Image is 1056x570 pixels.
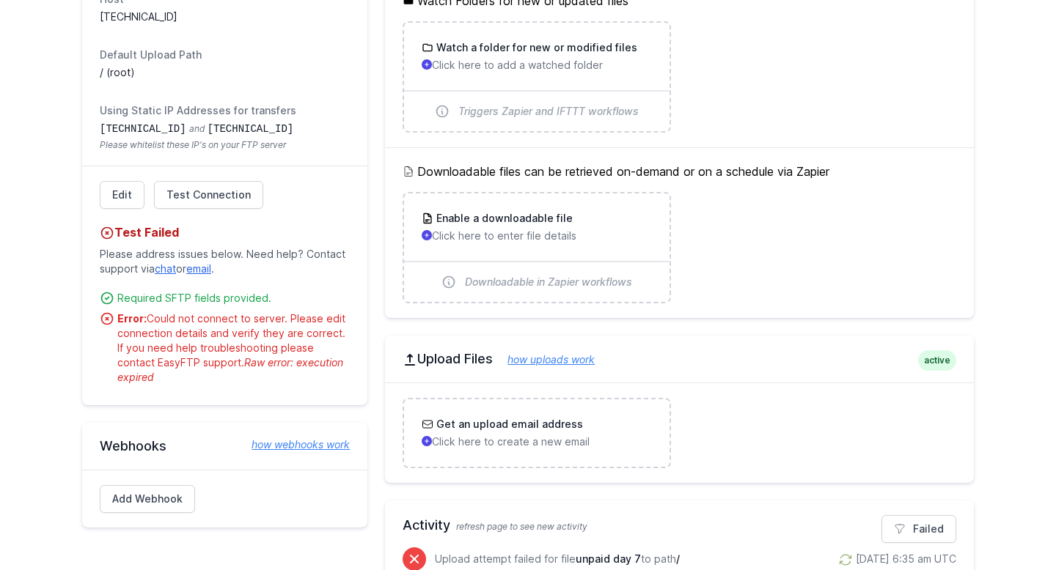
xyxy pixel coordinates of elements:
p: Click here to create a new email [422,434,651,449]
span: Downloadable in Zapier workflows [465,275,632,289]
a: Add Webhook [100,485,195,513]
h3: Watch a folder for new or modified files [433,40,637,55]
a: Enable a downloadable file Click here to enter file details Downloadable in Zapier workflows [404,193,669,302]
a: Edit [100,181,144,209]
span: and [189,123,205,134]
dt: Using Static IP Addresses for transfers [100,103,350,118]
a: how webhooks work [237,437,350,452]
h2: Webhooks [100,437,350,455]
div: Required SFTP fields provided. [117,291,350,306]
dd: [TECHNICAL_ID] [100,10,350,24]
dt: Default Upload Path [100,48,350,62]
span: Please whitelist these IP's on your FTP server [100,139,350,151]
a: email [186,262,211,275]
a: Failed [881,515,956,543]
p: Click here to enter file details [422,229,651,243]
h2: Activity [403,515,956,536]
strong: Error: [117,312,147,325]
span: refresh page to see new activity [456,521,587,532]
p: Click here to add a watched folder [422,58,651,73]
p: Upload attempt failed for file to path [435,552,799,566]
span: / [676,552,680,565]
a: Get an upload email address Click here to create a new email [404,399,669,467]
p: Please address issues below. Need help? Contact support via or . [100,241,350,282]
span: unpaid day 7 [576,552,641,565]
span: active [918,350,956,371]
span: Test Connection [166,188,251,202]
h5: Downloadable files can be retrieved on-demand or on a schedule via Zapier [403,163,956,180]
div: Could not connect to server. Please edit connection details and verify they are correct. If you n... [117,311,350,385]
h3: Get an upload email address [433,417,583,432]
code: [TECHNICAL_ID] [208,123,294,135]
a: chat [155,262,176,275]
h3: Enable a downloadable file [433,211,573,226]
h4: Test Failed [100,223,350,241]
h2: Upload Files [403,350,956,368]
a: Test Connection [154,181,263,209]
dd: / (root) [100,65,350,80]
a: Watch a folder for new or modified files Click here to add a watched folder Triggers Zapier and I... [404,23,669,131]
span: Triggers Zapier and IFTTT workflows [458,104,639,119]
code: [TECHNICAL_ID] [100,123,186,135]
div: [DATE] 6:35 am UTC [856,552,956,566]
a: how uploads work [493,353,595,366]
